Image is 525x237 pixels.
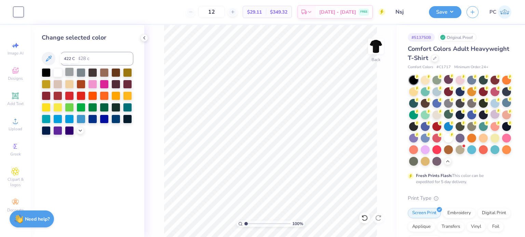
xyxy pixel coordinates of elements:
[61,52,133,65] input: e.g. 7428 c
[372,57,380,63] div: Back
[437,222,465,232] div: Transfers
[416,173,452,178] strong: Fresh Prints Flash:
[416,173,500,185] div: This color can be expedited for 5 day delivery.
[443,208,475,218] div: Embroidery
[292,221,303,227] span: 100 %
[60,54,79,63] div: 422 C
[408,194,511,202] div: Print Type
[10,151,21,157] span: Greek
[408,45,509,62] span: Comfort Colors Adult Heavyweight T-Shirt
[436,64,451,70] span: # C1717
[477,208,511,218] div: Digital Print
[408,33,435,42] div: # 513750B
[198,6,225,18] input: – –
[360,10,367,14] span: FREE
[489,5,511,19] a: PC
[438,33,476,42] div: Original Proof
[247,9,262,16] span: $29.11
[369,40,383,53] img: Back
[25,216,50,222] strong: Need help?
[8,50,24,56] span: Image AI
[489,8,496,16] span: PC
[488,222,504,232] div: Foil
[7,101,24,106] span: Add Text
[390,5,424,19] input: Untitled Design
[3,177,27,188] span: Clipart & logos
[7,207,24,213] span: Decorate
[429,6,461,18] button: Save
[42,33,133,42] div: Change selected color
[408,64,433,70] span: Comfort Colors
[270,9,287,16] span: $349.32
[408,208,441,218] div: Screen Print
[498,5,511,19] img: Priyanka Choudhary
[319,9,356,16] span: [DATE] - [DATE]
[408,222,435,232] div: Applique
[454,64,488,70] span: Minimum Order: 24 +
[467,222,486,232] div: Vinyl
[9,126,22,132] span: Upload
[8,76,23,81] span: Designs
